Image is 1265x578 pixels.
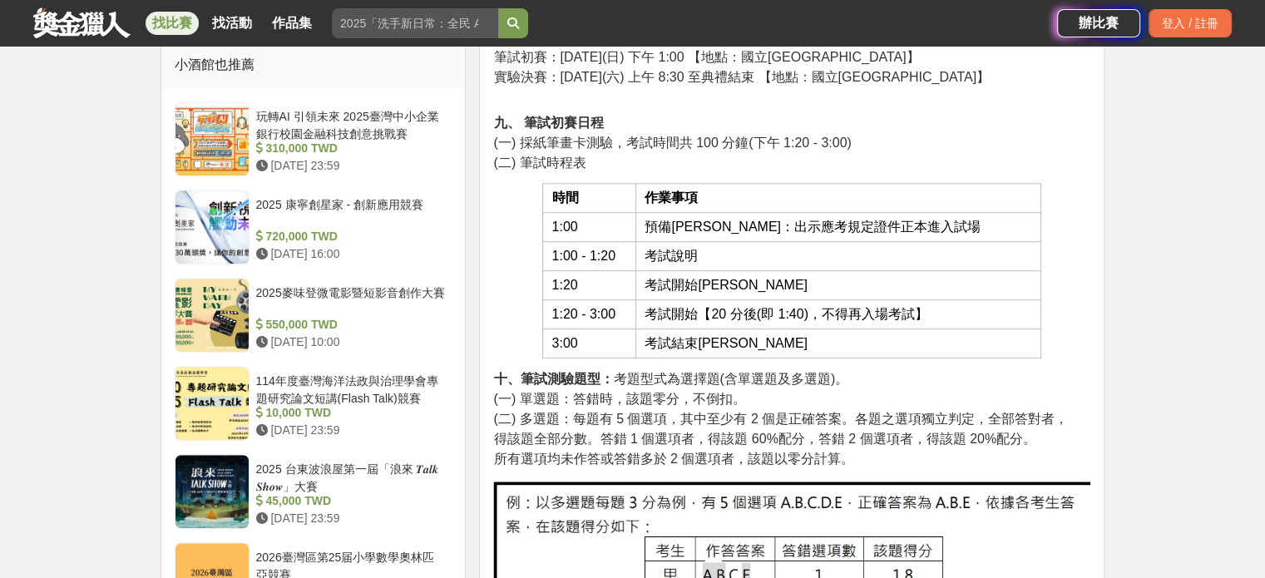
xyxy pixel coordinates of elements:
input: 2025「洗手新日常：全民 ALL IN」洗手歌全台徵選 [332,8,498,38]
span: 得該題全部分數。答錯 1 個選項者，得該題 60%配分，答錯 2 個選項者，得該題 20%配分。 [493,432,1036,446]
span: (二) 筆試時程表 [493,156,586,170]
a: 找比賽 [146,12,199,35]
span: 考試開始[PERSON_NAME] [645,278,808,292]
a: 玩轉AI 引領未來 2025臺灣中小企業銀行校園金融科技創意挑戰賽 310,000 TWD [DATE] 23:59 [175,101,452,176]
strong: 九、 筆試初賽日程 [493,116,603,130]
strong: 十、筆試測驗題型： [493,372,613,386]
span: 考題型式為選擇題(含單選題及多選題)。 [493,372,848,386]
div: 310,000 TWD [256,140,446,157]
span: (一) 單選題：答錯時，該題零分，不倒扣。 [493,392,745,406]
strong: 作業事項 [645,190,698,205]
a: 2025 台東波浪屋第一屆「浪來 𝑻𝒂𝒍𝒌 𝑺𝒉𝒐𝒘」大賽 45,000 TWD [DATE] 23:59 [175,454,452,529]
div: 小酒館也推薦 [161,42,466,88]
div: 登入 / 註冊 [1149,9,1232,37]
span: 實驗決賽：[DATE](六) 上午 8:30 至典禮結束 【地點：國立[GEOGRAPHIC_DATA]】 [493,70,990,84]
span: 1:00 [551,220,577,234]
span: 考試說明 [645,249,698,263]
span: (二) 多選題：每題有 5 個選項，其中至少有 2 個是正確答案。各題之選項獨立判定，全部答對者， [493,412,1068,426]
span: 考試結束[PERSON_NAME] [645,336,808,350]
div: 2025麥味登微電影暨短影音創作大賽 [256,284,446,316]
div: [DATE] 23:59 [256,422,446,439]
span: 預備[PERSON_NAME]：出示應考規定證件正本進入試場 [645,220,981,234]
span: 1:20 [551,278,577,292]
div: 2025 康寧創星家 - 創新應用競賽 [256,196,446,228]
a: 找活動 [205,12,259,35]
span: 1:00 - 1:20 [551,249,615,263]
div: [DATE] 23:59 [256,157,446,175]
div: [DATE] 16:00 [256,245,446,263]
span: 考試開始【20 分後(即 1:40)，不得再入場考試】 [645,307,927,321]
span: 3:00 [551,336,577,350]
div: 2025 台東波浪屋第一屆「浪來 𝑻𝒂𝒍𝒌 𝑺𝒉𝒐𝒘」大賽 [256,461,446,492]
div: 玩轉AI 引領未來 2025臺灣中小企業銀行校園金融科技創意挑戰賽 [256,108,446,140]
span: 1:20 - 3:00 [551,307,615,321]
div: 550,000 TWD [256,316,446,333]
div: [DATE] 23:59 [256,510,446,527]
a: 2025麥味登微電影暨短影音創作大賽 550,000 TWD [DATE] 10:00 [175,278,452,353]
div: 45,000 TWD [256,492,446,510]
strong: 時間 [551,190,578,205]
a: 114年度臺灣海洋法政與治理學會專題研究論文短講(Flash Talk)競賽 10,000 TWD [DATE] 23:59 [175,366,452,441]
div: 10,000 TWD [256,404,446,422]
div: 720,000 TWD [256,228,446,245]
span: (一) 採紙筆畫卡測驗，考試時間共 100 分鐘(下午 1:20 - 3:00) [493,136,851,150]
span: 筆試初賽：[DATE](日) 下午 1:00 【地點：國立[GEOGRAPHIC_DATA]】 [493,50,919,64]
div: 114年度臺灣海洋法政與治理學會專題研究論文短講(Flash Talk)競賽 [256,373,446,404]
a: 2025 康寧創星家 - 創新應用競賽 720,000 TWD [DATE] 16:00 [175,190,452,264]
a: 辦比賽 [1057,9,1140,37]
div: [DATE] 10:00 [256,333,446,351]
span: 所有選項均未作答或答錯多於 2 個選項者，該題以零分計算。 [493,452,854,466]
a: 作品集 [265,12,319,35]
